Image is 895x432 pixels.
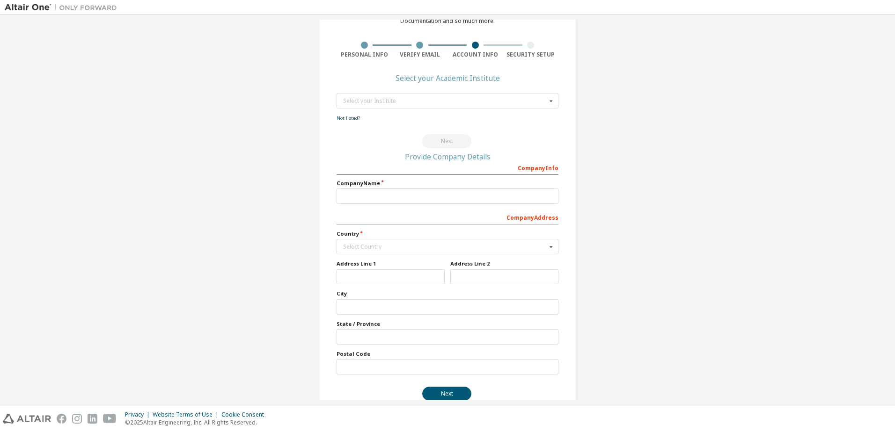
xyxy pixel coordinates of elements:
div: You need to select your Academic Institute to continue [337,134,558,148]
img: linkedin.svg [88,414,97,424]
label: Address Line 1 [337,260,445,267]
a: Not listed? [337,115,360,121]
div: Provide Company Details [337,154,558,159]
img: Altair One [5,3,122,12]
button: Next [422,387,471,401]
div: Privacy [125,411,153,418]
div: Company Address [337,209,558,224]
div: Select your Academic Institute [396,75,500,81]
label: Postal Code [337,350,558,358]
img: youtube.svg [103,414,117,424]
div: Select your Institute [343,98,547,104]
div: Verify Email [392,51,448,58]
label: Address Line 2 [450,260,558,267]
label: Company Name [337,180,558,187]
label: City [337,290,558,297]
img: altair_logo.svg [3,414,51,424]
div: Personal Info [337,51,392,58]
label: Country [337,230,558,238]
img: facebook.svg [57,414,66,424]
div: Website Terms of Use [153,411,221,418]
div: Select Country [343,244,547,250]
div: Security Setup [503,51,559,58]
div: Cookie Consent [221,411,270,418]
label: State / Province [337,320,558,328]
div: Account Info [447,51,503,58]
div: Company Info [337,160,558,175]
p: © 2025 Altair Engineering, Inc. All Rights Reserved. [125,418,270,426]
img: instagram.svg [72,414,82,424]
